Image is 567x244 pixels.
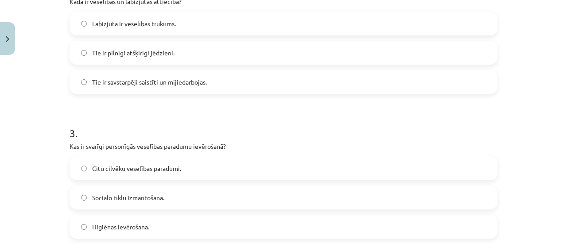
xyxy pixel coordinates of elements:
span: Labizjūta ir veselības trūkums. [92,19,176,28]
span: Tie ir pilnīgi atšķirīgi jēdzieni. [92,48,175,58]
h1: 3 . [70,112,497,139]
span: Tie ir savstarpēji saistīti un mijiedarbojas. [92,77,207,87]
input: Citu cilvēku veselības paradumi. [81,166,87,171]
p: Kas ir svarīgi personīgās veselības paradumu ievērošanā? [70,142,497,151]
span: Sociālo tīklu izmantošana. [92,193,164,202]
span: Citu cilvēku veselības paradumi. [92,164,181,173]
span: Higiēnas ievērošana. [92,222,149,232]
input: Labizjūta ir veselības trūkums. [81,21,87,27]
img: icon-close-lesson-0947bae3869378f0d4975bcd49f059093ad1ed9edebbc8119c70593378902aed.svg [6,36,9,42]
input: Sociālo tīklu izmantošana. [81,195,87,201]
input: Tie ir savstarpēji saistīti un mijiedarbojas. [81,79,87,85]
input: Tie ir pilnīgi atšķirīgi jēdzieni. [81,50,87,56]
input: Higiēnas ievērošana. [81,224,87,230]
